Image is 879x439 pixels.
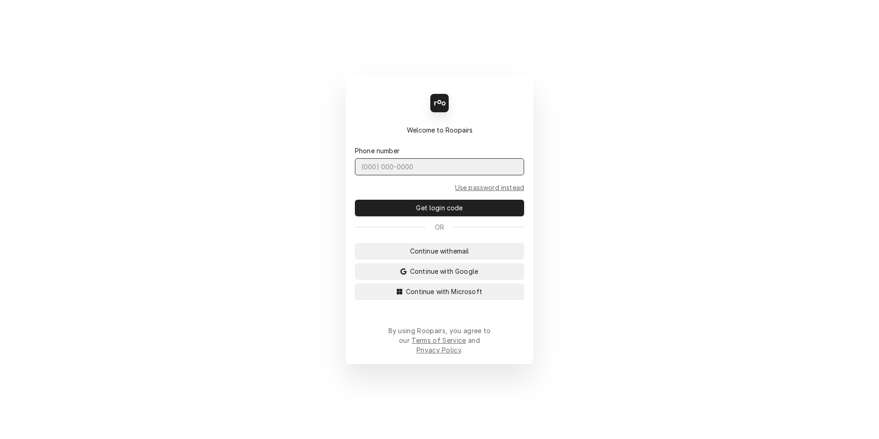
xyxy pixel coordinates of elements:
[355,283,524,300] button: Continue with Microsoft
[404,287,484,296] span: Continue with Microsoft
[355,158,524,175] input: (000) 000-0000
[417,346,461,354] a: Privacy Policy
[355,243,524,260] button: Continue withemail
[355,263,524,280] button: Continue with Google
[355,125,524,135] div: Welcome to Roopairs
[355,200,524,216] button: Get login code
[411,336,466,344] a: Terms of Service
[455,183,524,192] a: Go to Phone and password form
[414,203,464,213] span: Get login code
[355,146,400,156] label: Phone number
[388,326,491,355] div: By using Roopairs, you agree to our and .
[355,222,524,232] div: Or
[408,246,471,256] span: Continue with email
[408,266,480,276] span: Continue with Google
